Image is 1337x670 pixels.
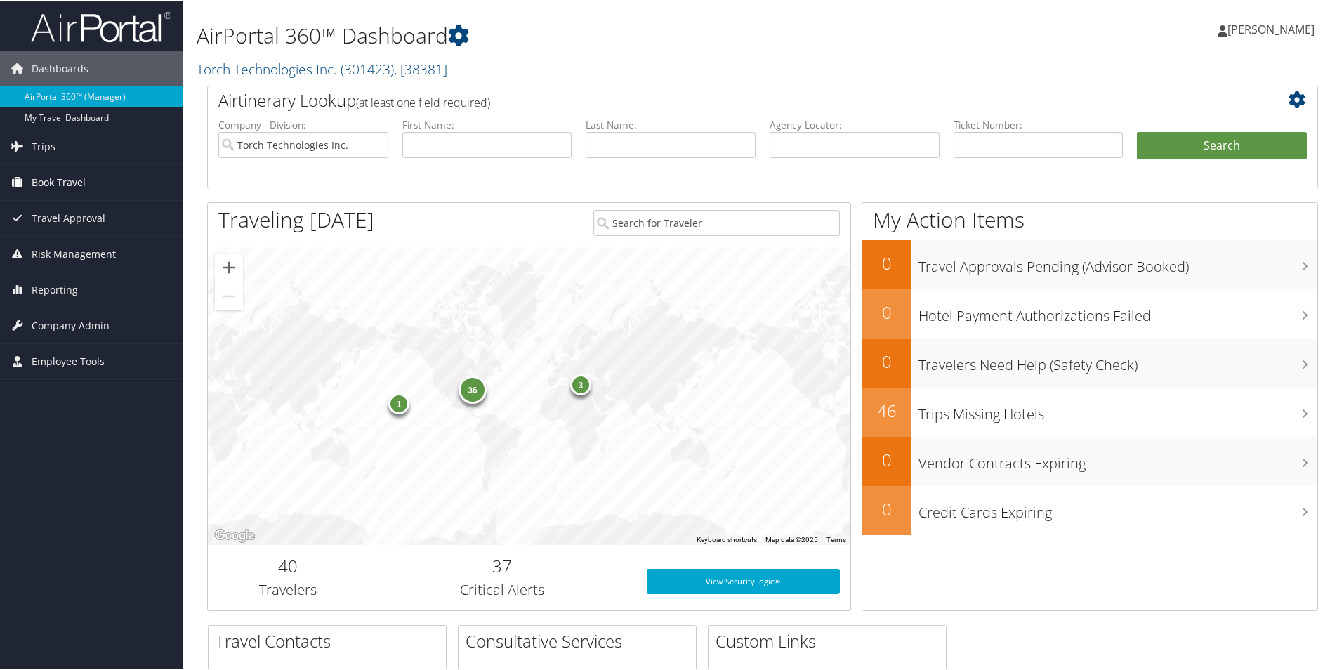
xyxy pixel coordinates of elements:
[32,199,105,235] span: Travel Approval
[862,447,911,471] h2: 0
[918,494,1317,521] h3: Credit Cards Expiring
[570,372,591,393] div: 3
[862,204,1317,233] h1: My Action Items
[216,628,446,652] h2: Travel Contacts
[356,93,490,109] span: (at least one field required)
[862,337,1317,386] a: 0Travelers Need Help (Safety Check)
[862,239,1317,288] a: 0Travel Approvals Pending (Advisor Booked)
[862,496,911,520] h2: 0
[459,374,487,402] div: 36
[466,628,696,652] h2: Consultative Services
[215,252,243,280] button: Zoom in
[394,58,447,77] span: , [ 38381 ]
[770,117,940,131] label: Agency Locator:
[918,445,1317,472] h3: Vendor Contracts Expiring
[918,249,1317,275] h3: Travel Approvals Pending (Advisor Booked)
[1218,7,1329,49] a: [PERSON_NAME]
[765,534,818,542] span: Map data ©2025
[379,553,626,577] h2: 37
[211,525,258,544] a: Open this area in Google Maps (opens a new window)
[197,58,447,77] a: Torch Technologies Inc.
[218,204,374,233] h1: Traveling [DATE]
[862,386,1317,435] a: 46Trips Missing Hotels
[586,117,756,131] label: Last Name:
[32,164,86,199] span: Book Travel
[379,579,626,598] h3: Critical Alerts
[341,58,394,77] span: ( 301423 )
[862,288,1317,337] a: 0Hotel Payment Authorizations Failed
[218,87,1214,111] h2: Airtinerary Lookup
[826,534,846,542] a: Terms (opens in new tab)
[218,553,358,577] h2: 40
[197,20,951,49] h1: AirPortal 360™ Dashboard
[32,128,55,163] span: Trips
[32,50,88,85] span: Dashboards
[32,235,116,270] span: Risk Management
[862,348,911,372] h2: 0
[593,209,840,235] input: Search for Traveler
[697,534,757,544] button: Keyboard shortcuts
[32,271,78,306] span: Reporting
[918,298,1317,324] h3: Hotel Payment Authorizations Failed
[862,299,911,323] h2: 0
[862,485,1317,534] a: 0Credit Cards Expiring
[32,307,110,342] span: Company Admin
[918,347,1317,374] h3: Travelers Need Help (Safety Check)
[218,117,388,131] label: Company - Division:
[32,343,105,378] span: Employee Tools
[954,117,1124,131] label: Ticket Number:
[862,435,1317,485] a: 0Vendor Contracts Expiring
[716,628,946,652] h2: Custom Links
[211,525,258,544] img: Google
[862,250,911,274] h2: 0
[862,398,911,421] h2: 46
[389,392,410,413] div: 1
[918,396,1317,423] h3: Trips Missing Hotels
[31,9,171,42] img: airportal-logo.png
[402,117,572,131] label: First Name:
[1227,20,1315,36] span: [PERSON_NAME]
[647,567,840,593] a: View SecurityLogic®
[1137,131,1307,159] button: Search
[218,579,358,598] h3: Travelers
[215,281,243,309] button: Zoom out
